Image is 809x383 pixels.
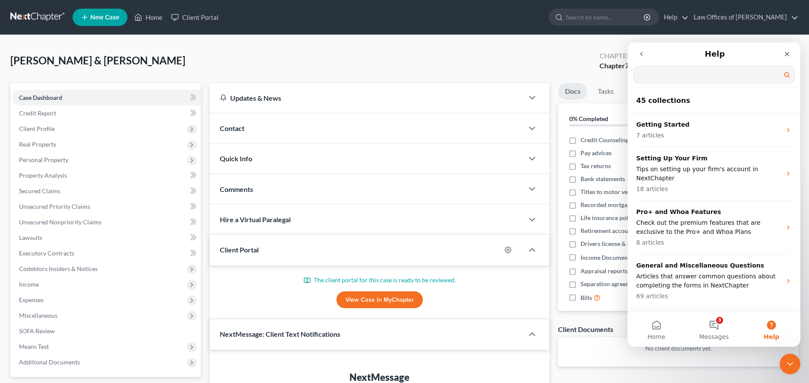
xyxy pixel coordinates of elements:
iframe: Intercom live chat [780,354,800,374]
a: Case Dashboard [12,90,201,105]
span: Miscellaneous [19,312,57,319]
a: Events [624,83,658,100]
span: Hire a Virtual Paralegal [220,215,291,223]
span: Drivers license & social security card [581,239,679,248]
span: Appraisal reports [581,267,628,275]
span: Comments [220,185,253,193]
a: Help [660,10,688,25]
span: Income [19,281,39,288]
span: Means Test [19,343,49,350]
span: Credit Counseling Certificate [581,136,658,144]
span: Expenses [19,296,44,303]
span: Bank statements [581,175,625,183]
div: Client Documents [558,325,613,334]
span: Lawsuits [19,234,42,241]
span: Property Analysis [19,172,67,179]
span: [PERSON_NAME] & [PERSON_NAME] [10,54,185,67]
span: Secured Claims [19,187,60,195]
a: SOFA Review [12,323,201,339]
span: Income Documents [581,253,632,262]
a: Credit Report [12,105,201,121]
span: Life insurance policies [581,214,640,222]
span: Contact [220,124,244,132]
span: Separation agreements or decrees of divorces [581,280,703,288]
span: Unsecured Nonpriority Claims [19,218,102,226]
a: Secured Claims [12,183,201,199]
span: Real Property [19,140,56,148]
span: Bills [581,294,592,302]
div: Updates & News [220,93,513,102]
a: Client Portal [167,10,223,25]
span: SOFA Review [19,327,55,335]
span: Tax returns [581,162,611,170]
input: Search by name... [566,9,645,25]
span: Unsecured Priority Claims [19,203,90,210]
span: Codebtors Insiders & Notices [19,265,98,272]
span: Executory Contracts [19,249,74,257]
a: Home [130,10,167,25]
div: Chapter [600,51,631,61]
span: Client Portal [220,246,259,254]
span: Client Profile [19,125,55,132]
a: Docs [558,83,587,100]
a: Tasks [591,83,621,100]
span: Quick Info [220,154,252,163]
span: 7 [625,61,629,70]
span: Retirement account statements [581,227,664,235]
p: No client documents yet. [565,344,792,353]
strong: 0% Completed [569,115,608,122]
span: New Case [90,14,119,21]
span: Recorded mortgages and deeds [581,201,664,209]
span: Credit Report [19,109,56,117]
a: Law Offices of [PERSON_NAME] [689,10,798,25]
p: The client portal for this case is ready to be reviewed. [220,276,539,284]
div: Chapter [600,61,631,71]
a: View Case in MyChapter [336,291,423,309]
a: Executory Contracts [12,246,201,261]
span: Additional Documents [19,358,80,366]
iframe: Intercom live chat [628,42,800,347]
a: Property Analysis [12,168,201,183]
span: Case Dashboard [19,94,62,101]
span: Titles to motor vehicles [581,188,643,196]
a: Unsecured Nonpriority Claims [12,214,201,230]
a: Lawsuits [12,230,201,246]
a: Unsecured Priority Claims [12,199,201,214]
span: Pay advices [581,149,612,157]
span: NextMessage: Client Text Notifications [220,330,340,338]
span: Personal Property [19,156,68,163]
